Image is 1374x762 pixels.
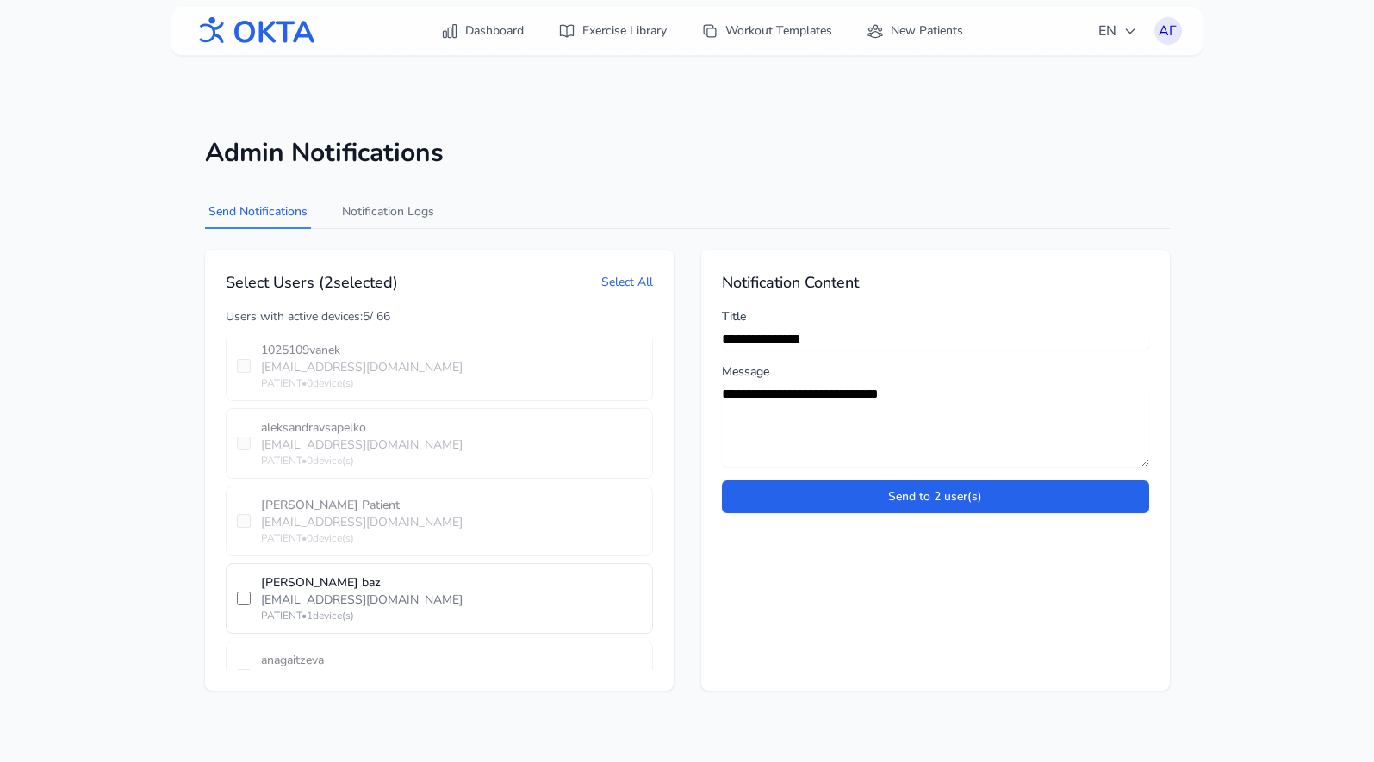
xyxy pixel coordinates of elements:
div: 1025109vanek [261,342,642,359]
button: Select All [601,274,653,291]
a: Dashboard [431,15,534,46]
div: Users with active devices: 5 / 66 [226,308,653,325]
a: New Patients [856,15,973,46]
input: anagaitzeva [EMAIL_ADDRESS][DOMAIN_NAME]PATIENT•0device(s) [237,669,251,683]
div: [EMAIL_ADDRESS][DOMAIN_NAME] [261,592,642,609]
h1: Admin Notifications [205,138,1170,169]
img: OKTA logo [192,9,316,53]
button: Notification Logs [339,196,438,229]
button: Send to 2 user(s) [722,480,1149,513]
div: [EMAIL_ADDRESS][DOMAIN_NAME] [261,514,642,531]
input: aleksandravsapelko [EMAIL_ADDRESS][DOMAIN_NAME]PATIENT•0device(s) [237,437,251,450]
div: PATIENT • 1 device(s) [261,609,642,623]
div: PATIENT • 0 device(s) [261,531,642,545]
a: Exercise Library [548,15,677,46]
div: [EMAIL_ADDRESS][DOMAIN_NAME] [261,437,642,454]
button: EN [1088,14,1147,48]
div: anagaitzeva [261,652,642,669]
label: Message [722,363,1149,381]
div: [EMAIL_ADDRESS][DOMAIN_NAME] [261,669,642,686]
a: Workout Templates [691,15,842,46]
h2: Notification Content [722,270,1149,294]
div: [PERSON_NAME] Patient [261,497,642,514]
div: PATIENT • 0 device(s) [261,454,642,468]
div: PATIENT • 0 device(s) [261,376,642,390]
input: [PERSON_NAME] Patient[EMAIL_ADDRESS][DOMAIN_NAME]PATIENT•0device(s) [237,514,251,528]
label: Title [722,308,1149,325]
input: 1025109vanek [EMAIL_ADDRESS][DOMAIN_NAME]PATIENT•0device(s) [237,359,251,373]
div: [EMAIL_ADDRESS][DOMAIN_NAME] [261,359,642,376]
button: АГ [1154,17,1182,45]
button: Send Notifications [205,196,311,229]
div: [PERSON_NAME] baz [261,574,642,592]
div: aleksandravsapelko [261,419,642,437]
h2: Select Users ( 2 selected) [226,270,398,294]
input: [PERSON_NAME] baz[EMAIL_ADDRESS][DOMAIN_NAME]PATIENT•1device(s) [237,592,251,605]
span: EN [1098,21,1137,41]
